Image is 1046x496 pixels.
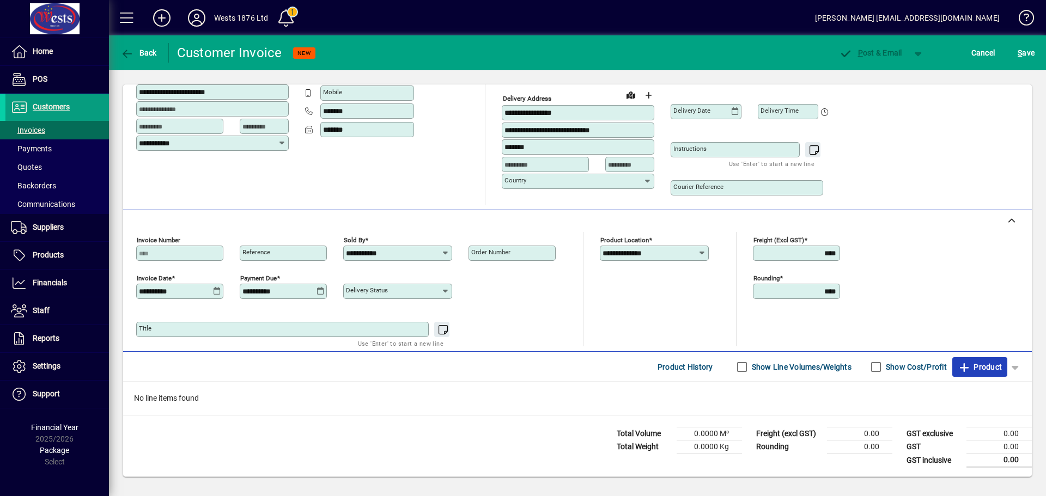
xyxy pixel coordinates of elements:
mat-label: Rounding [753,274,780,282]
span: ost & Email [839,48,902,57]
mat-label: Invoice date [137,274,172,282]
td: 0.00 [827,427,892,440]
span: Product [958,358,1002,376]
span: Back [120,48,157,57]
td: GST [901,440,966,454]
mat-label: Delivery date [673,107,710,114]
span: Package [40,446,69,455]
td: GST inclusive [901,454,966,467]
span: Invoices [11,126,45,134]
span: Quotes [11,163,42,172]
button: Choose address [640,87,657,104]
td: Total Volume [611,427,677,440]
a: Reports [5,325,109,352]
span: Product History [658,358,713,376]
td: Total Weight [611,440,677,454]
a: POS [5,66,109,93]
span: Settings [33,362,60,370]
td: Rounding [751,440,827,454]
mat-label: Sold by [344,236,365,244]
div: Wests 1876 Ltd [214,9,268,27]
a: Home [5,38,109,65]
td: 0.00 [966,440,1032,454]
span: Support [33,389,60,398]
span: Home [33,47,53,56]
label: Show Line Volumes/Weights [750,362,852,372]
span: Reports [33,334,59,342]
div: Customer Invoice [177,44,282,62]
button: Profile [179,8,214,28]
a: Staff [5,297,109,324]
mat-label: Order number [471,248,510,256]
span: POS [33,75,47,83]
mat-label: Title [139,324,151,332]
mat-label: Product location [600,236,649,244]
a: Backorders [5,176,109,195]
mat-label: Freight (excl GST) [753,236,804,244]
a: Quotes [5,158,109,176]
td: 0.0000 M³ [677,427,742,440]
mat-label: Delivery status [346,286,388,294]
mat-label: Country [504,176,526,184]
a: Knowledge Base [1011,2,1032,38]
mat-label: Mobile [323,88,342,96]
span: Products [33,250,64,259]
button: Product History [653,357,717,377]
mat-label: Invoice number [137,236,180,244]
mat-label: Delivery time [761,107,799,114]
button: Add [144,8,179,28]
mat-hint: Use 'Enter' to start a new line [729,157,814,170]
div: No line items found [123,382,1032,415]
button: Back [118,43,160,63]
a: Invoices [5,121,109,139]
a: Communications [5,195,109,213]
mat-label: Courier Reference [673,183,723,191]
span: ave [1018,44,1035,62]
a: View on map [622,86,640,103]
mat-hint: Use 'Enter' to start a new line [358,337,443,350]
mat-label: Reference [242,248,270,256]
span: NEW [297,50,311,57]
button: Post & Email [834,43,908,63]
td: 0.00 [966,427,1032,440]
label: Show Cost/Profit [884,362,947,372]
app-page-header-button: Back [109,43,169,63]
span: Customers [33,102,70,111]
a: Payments [5,139,109,158]
a: Support [5,381,109,408]
td: 0.00 [827,440,892,454]
mat-label: Payment due [240,274,277,282]
a: Settings [5,353,109,380]
mat-label: Instructions [673,145,707,152]
span: Financial Year [31,423,78,432]
td: Freight (excl GST) [751,427,827,440]
span: Cancel [971,44,995,62]
button: Product [952,357,1007,377]
span: Suppliers [33,223,64,231]
button: Save [1015,43,1037,63]
td: 0.00 [966,454,1032,467]
span: Communications [11,200,75,209]
span: Financials [33,278,67,287]
a: Financials [5,270,109,297]
td: GST exclusive [901,427,966,440]
div: [PERSON_NAME] [EMAIL_ADDRESS][DOMAIN_NAME] [815,9,1000,27]
span: P [858,48,863,57]
a: Products [5,242,109,269]
span: Payments [11,144,52,153]
span: Staff [33,306,50,315]
button: Cancel [969,43,998,63]
a: Suppliers [5,214,109,241]
td: 0.0000 Kg [677,440,742,454]
span: Backorders [11,181,56,190]
span: S [1018,48,1022,57]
